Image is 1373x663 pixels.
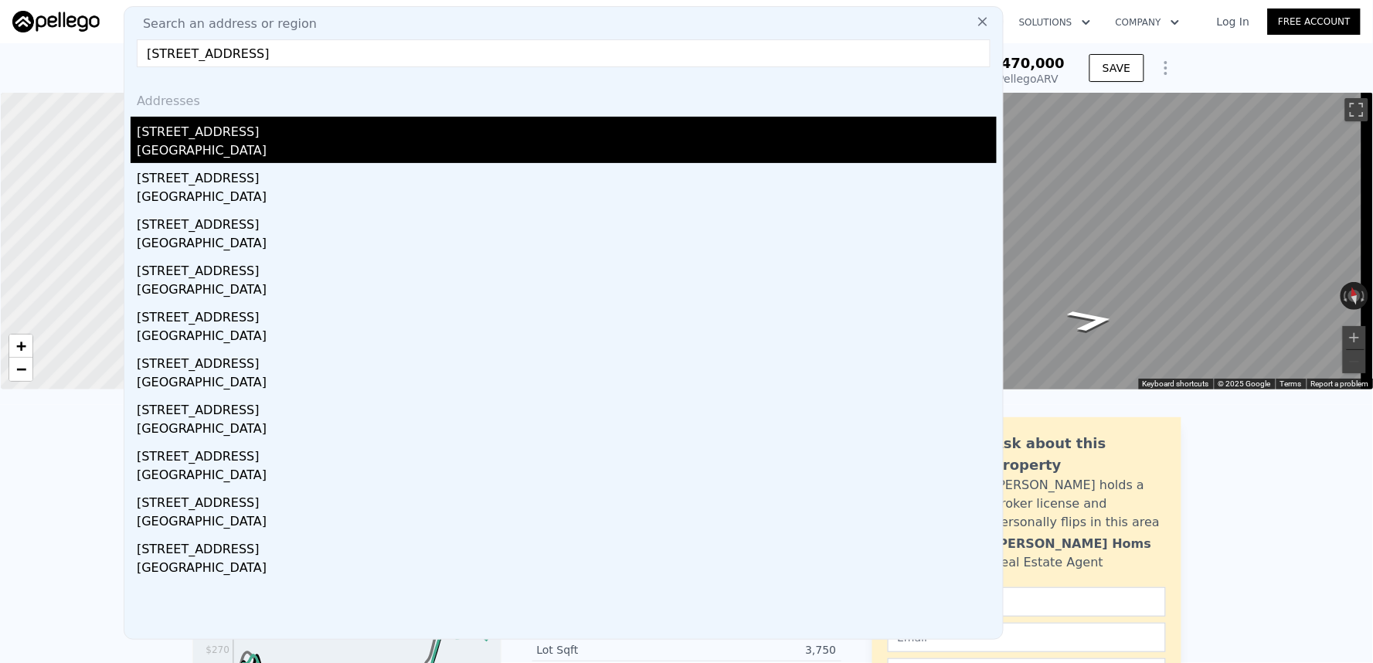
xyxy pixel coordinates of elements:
[12,11,100,32] img: Pellego
[1280,379,1302,388] a: Terms
[137,559,997,580] div: [GEOGRAPHIC_DATA]
[137,395,997,420] div: [STREET_ADDRESS]
[137,234,997,256] div: [GEOGRAPHIC_DATA]
[1198,14,1268,29] a: Log In
[1089,54,1144,82] button: SAVE
[137,117,997,141] div: [STREET_ADDRESS]
[137,256,997,280] div: [STREET_ADDRESS]
[1345,98,1368,121] button: Toggle fullscreen view
[137,39,991,67] input: Enter an address, city, region, neighborhood or zip code
[1150,53,1181,83] button: Show Options
[1343,326,1366,349] button: Zoom in
[137,141,997,163] div: [GEOGRAPHIC_DATA]
[1048,304,1136,337] path: Go East, E J St
[1218,379,1271,388] span: © 2025 Google
[137,466,997,488] div: [GEOGRAPHIC_DATA]
[994,553,1104,572] div: Real Estate Agent
[1346,281,1364,311] button: Reset the view
[1343,350,1366,373] button: Zoom out
[994,535,1152,553] div: [PERSON_NAME] Homs
[1143,379,1209,389] button: Keyboard shortcuts
[16,359,26,379] span: −
[9,358,32,381] a: Zoom out
[687,642,837,658] div: 3,750
[137,327,997,348] div: [GEOGRAPHIC_DATA]
[992,71,1065,87] div: Pellego ARV
[137,534,997,559] div: [STREET_ADDRESS]
[9,335,32,358] a: Zoom in
[1361,282,1369,310] button: Rotate clockwise
[137,302,997,327] div: [STREET_ADDRESS]
[137,488,997,512] div: [STREET_ADDRESS]
[131,15,317,33] span: Search an address or region
[137,280,997,302] div: [GEOGRAPHIC_DATA]
[1341,282,1349,310] button: Rotate counterclockwise
[131,80,997,117] div: Addresses
[16,336,26,355] span: +
[137,163,997,188] div: [STREET_ADDRESS]
[888,623,1166,652] input: Email
[1311,379,1369,388] a: Report a problem
[992,55,1065,71] span: $470,000
[1268,8,1361,35] a: Free Account
[994,476,1166,532] div: [PERSON_NAME] holds a broker license and personally flips in this area
[137,373,997,395] div: [GEOGRAPHIC_DATA]
[137,348,997,373] div: [STREET_ADDRESS]
[1007,8,1103,36] button: Solutions
[137,420,997,441] div: [GEOGRAPHIC_DATA]
[137,441,997,466] div: [STREET_ADDRESS]
[537,642,687,658] div: Lot Sqft
[137,512,997,534] div: [GEOGRAPHIC_DATA]
[994,433,1166,476] div: Ask about this property
[206,644,229,655] tspan: $270
[1103,8,1192,36] button: Company
[888,587,1166,617] input: Name
[137,209,997,234] div: [STREET_ADDRESS]
[137,188,997,209] div: [GEOGRAPHIC_DATA]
